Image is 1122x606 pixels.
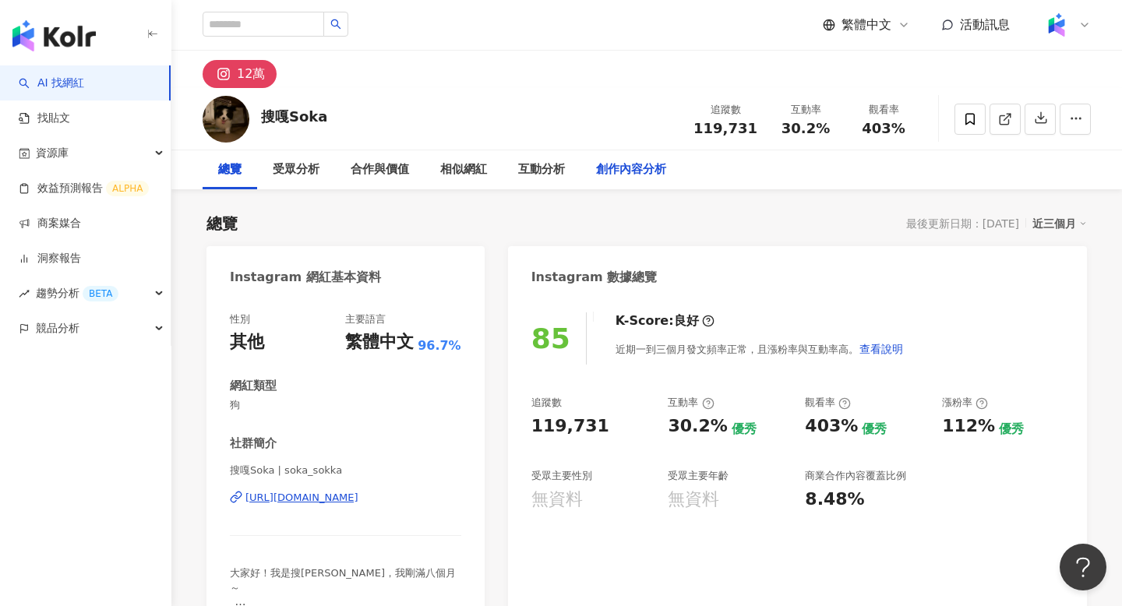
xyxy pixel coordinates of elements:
[999,421,1024,438] div: 優秀
[218,160,242,179] div: 總覽
[245,491,358,505] div: [URL][DOMAIN_NAME]
[19,216,81,231] a: 商案媒合
[668,469,729,483] div: 受眾主要年齡
[345,330,414,354] div: 繁體中文
[261,107,327,126] div: 搜嘎Soka
[862,121,905,136] span: 403%
[668,414,727,439] div: 30.2%
[531,269,658,286] div: Instagram 數據總覽
[230,378,277,394] div: 網紅類型
[693,102,757,118] div: 追蹤數
[203,96,249,143] img: KOL Avatar
[19,251,81,266] a: 洞察報告
[782,121,830,136] span: 30.2%
[351,160,409,179] div: 合作與價值
[668,396,714,410] div: 互動率
[230,491,461,505] a: [URL][DOMAIN_NAME]
[19,181,149,196] a: 效益預測報告ALPHA
[36,311,79,346] span: 競品分析
[19,288,30,299] span: rise
[805,488,864,512] div: 8.48%
[206,213,238,234] div: 總覽
[805,396,851,410] div: 觀看率
[732,421,757,438] div: 優秀
[83,286,118,301] div: BETA
[1060,544,1106,590] iframe: Help Scout Beacon - Open
[854,102,913,118] div: 觀看率
[12,20,96,51] img: logo
[418,337,461,354] span: 96.7%
[859,333,904,365] button: 查看說明
[19,111,70,126] a: 找貼文
[518,160,565,179] div: 互動分析
[1032,213,1087,234] div: 近三個月
[230,330,264,354] div: 其他
[776,102,835,118] div: 互動率
[674,312,699,329] div: 良好
[841,16,891,33] span: 繁體中文
[230,312,250,326] div: 性別
[616,333,904,365] div: 近期一到三個月發文頻率正常，且漲粉率與互動率高。
[668,488,719,512] div: 無資料
[805,469,906,483] div: 商業合作內容覆蓋比例
[531,469,592,483] div: 受眾主要性別
[960,17,1010,32] span: 活動訊息
[36,136,69,171] span: 資源庫
[203,60,277,88] button: 12萬
[531,322,570,354] div: 85
[230,398,461,412] span: 狗
[531,488,583,512] div: 無資料
[596,160,666,179] div: 創作內容分析
[330,19,341,30] span: search
[273,160,319,179] div: 受眾分析
[862,421,887,438] div: 優秀
[616,312,714,329] div: K-Score :
[345,312,386,326] div: 主要語言
[230,269,381,286] div: Instagram 網紅基本資料
[440,160,487,179] div: 相似網紅
[36,276,118,311] span: 趨勢分析
[230,435,277,452] div: 社群簡介
[230,463,461,477] span: 搜嘎Soka | soka_sokka
[19,76,84,91] a: searchAI 找網紅
[942,414,995,439] div: 112%
[531,396,562,410] div: 追蹤數
[237,63,265,85] div: 12萬
[906,217,1019,230] div: 最後更新日期：[DATE]
[942,396,988,410] div: 漲粉率
[805,414,858,439] div: 403%
[693,120,757,136] span: 119,731
[531,414,609,439] div: 119,731
[859,343,903,355] span: 查看說明
[1042,10,1071,40] img: Kolr%20app%20icon%20%281%29.png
